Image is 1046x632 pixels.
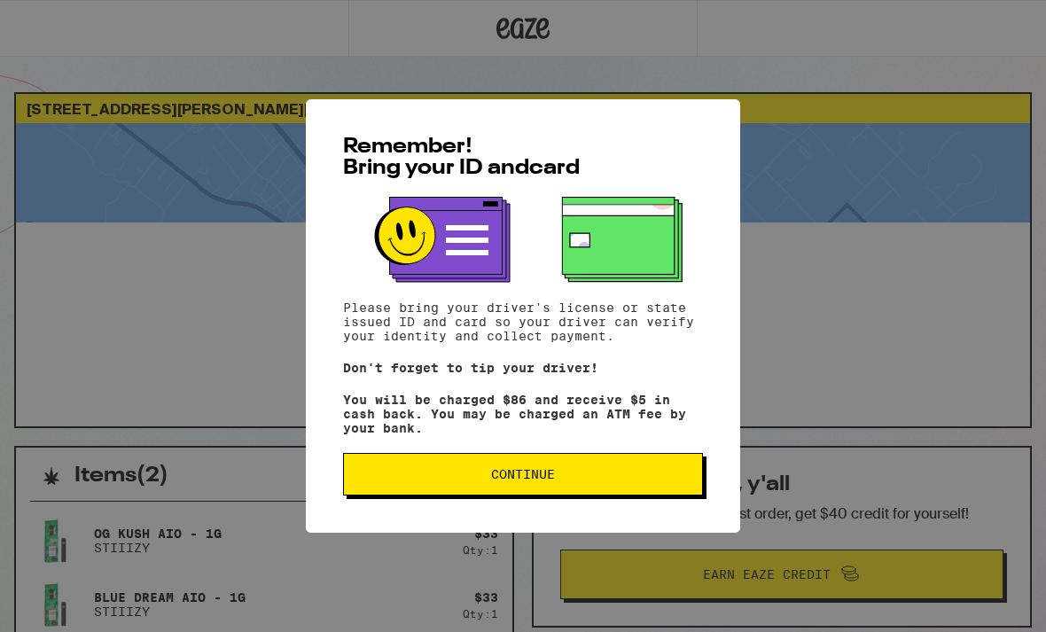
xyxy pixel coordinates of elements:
[491,468,555,480] span: Continue
[343,361,703,375] p: Don't forget to tip your driver!
[343,393,703,435] p: You will be charged $86 and receive $5 in cash back. You may be charged an ATM fee by your bank.
[343,300,703,343] p: Please bring your driver's license or state issued ID and card so your driver can verify your ide...
[343,137,580,179] span: Remember! Bring your ID and card
[343,453,703,495] button: Continue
